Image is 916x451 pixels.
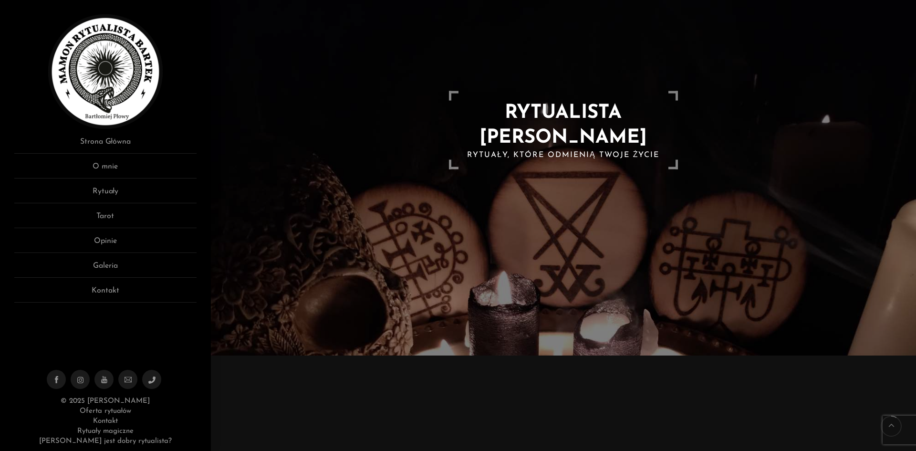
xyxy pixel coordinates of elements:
[14,186,197,203] a: Rytuały
[458,100,668,150] h1: RYTUALISTA [PERSON_NAME]
[14,285,197,303] a: Kontakt
[14,210,197,228] a: Tarot
[48,14,163,129] img: Rytualista Bartek
[14,161,197,178] a: O mnie
[77,428,134,435] a: Rytuały magiczne
[14,136,197,154] a: Strona Główna
[80,408,131,415] a: Oferta rytuałów
[14,260,197,278] a: Galeria
[458,150,668,160] h2: Rytuały, które odmienią Twoje życie
[93,418,118,425] a: Kontakt
[14,235,197,253] a: Opinie
[39,438,172,445] a: [PERSON_NAME] jest dobry rytualista?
